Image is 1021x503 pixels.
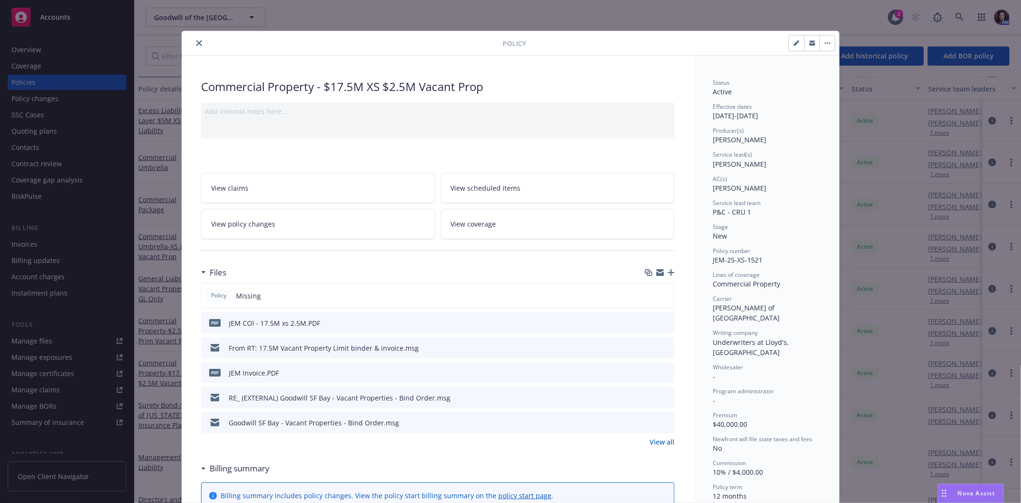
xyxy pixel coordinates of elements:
span: P&C - CRU 1 [713,207,751,217]
span: Status [713,79,729,87]
button: preview file [662,393,671,403]
h3: Files [210,266,226,279]
a: View all [650,437,674,447]
button: preview file [662,368,671,378]
span: Stage [713,223,728,231]
span: Commercial Property [713,279,780,288]
button: download file [647,393,654,403]
button: Nova Assist [938,484,1004,503]
span: Program administrator [713,387,774,395]
span: View coverage [451,219,496,229]
div: JEM Invoice.PDF [229,368,279,378]
span: PDF [209,369,221,376]
span: Effective dates [713,103,752,111]
span: No [713,444,722,453]
a: View coverage [441,209,675,239]
span: View policy changes [211,219,275,229]
button: preview file [662,343,671,353]
span: Writing company [713,329,758,337]
span: New [713,231,727,240]
span: Service lead(s) [713,150,752,159]
button: close [193,37,205,49]
span: [PERSON_NAME] of [GEOGRAPHIC_DATA] [713,303,780,322]
span: - [713,372,715,381]
span: Underwriters at Lloyd's, [GEOGRAPHIC_DATA] [713,338,791,357]
div: Commercial Property - $17.5M XS $2.5M Vacant Prop [201,79,674,95]
span: Commission [713,459,746,467]
div: JEM COI - 17.5M xs 2.5M.PDF [229,318,320,328]
span: Service lead team [713,199,761,207]
span: [PERSON_NAME] [713,183,766,193]
a: View claims [201,173,435,203]
button: download file [647,318,654,328]
a: policy start page [498,491,551,500]
span: Newfront will file state taxes and fees [713,435,812,443]
div: Files [201,266,226,279]
span: Producer(s) [713,126,744,135]
span: 12 months [713,492,747,501]
span: View claims [211,183,248,193]
button: preview file [662,418,671,428]
div: Goodwill SF Bay - Vacant Properties - Bind Order.msg [229,418,399,428]
span: 10% / $4,000.00 [713,468,763,477]
span: Policy number [713,247,751,255]
div: Billing summary includes policy changes. View the policy start billing summary on the . [221,491,553,501]
h3: Billing summary [210,462,269,475]
span: [PERSON_NAME] [713,135,766,144]
div: Drag to move [938,484,950,503]
span: Policy term [713,483,742,491]
span: Active [713,87,732,96]
span: AC(s) [713,175,727,183]
span: - [713,396,715,405]
span: Lines of coverage [713,271,760,279]
button: download file [647,343,654,353]
div: RE_ (EXTERNAL) Goodwill SF Bay - Vacant Properties - Bind Order.msg [229,393,450,403]
span: [PERSON_NAME] [713,160,766,169]
button: preview file [662,318,671,328]
div: [DATE] - [DATE] [713,103,820,121]
button: download file [647,418,654,428]
span: Missing [236,291,261,301]
div: Add internal notes here... [205,106,671,116]
span: View scheduled items [451,183,521,193]
span: Policy [503,38,526,48]
span: $40,000.00 [713,420,747,429]
span: Policy [209,291,228,300]
span: JEM-25-XS-1521 [713,255,763,264]
span: Nova Assist [958,489,996,497]
a: View scheduled items [441,173,675,203]
span: PDF [209,319,221,326]
button: download file [647,368,654,378]
div: Billing summary [201,462,269,475]
div: From RT: 17.5M Vacant Property Limit binder & invoice.msg [229,343,419,353]
span: Wholesaler [713,363,743,371]
span: Carrier [713,295,732,303]
a: View policy changes [201,209,435,239]
span: Premium [713,411,737,419]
